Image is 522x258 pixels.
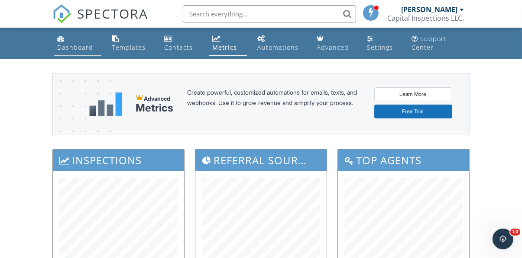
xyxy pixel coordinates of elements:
a: Dashboard [54,31,101,56]
input: Search everything... [183,5,356,22]
h3: Top Agents [338,150,469,171]
div: Advanced [317,43,349,51]
span: SPECTORA [78,4,149,22]
div: Automations [257,43,298,51]
div: Capital Inspections LLC. [388,14,464,22]
a: Settings [364,31,402,56]
a: Free Trial [374,105,452,118]
a: Support Center [408,31,468,56]
a: Automations (Basic) [254,31,306,56]
a: Templates [108,31,154,56]
iframe: Intercom live chat [493,229,513,249]
div: Support Center [412,35,447,51]
div: Contacts [164,43,193,51]
img: The Best Home Inspection Software - Spectora [52,4,71,23]
span: 10 [510,229,520,236]
div: [PERSON_NAME] [402,5,458,14]
a: Learn More [374,87,452,101]
img: metrics-aadfce2e17a16c02574e7fc40e4d6b8174baaf19895a402c862ea781aae8ef5b.svg [89,92,122,116]
div: Templates [112,43,146,51]
div: Metrics [136,102,174,114]
a: Contacts [161,31,202,56]
div: Settings [367,43,393,51]
img: advanced-banner-bg-f6ff0eecfa0ee76150a1dea9fec4b49f333892f74bc19f1b897a312d7a1b2ff3.png [53,73,111,169]
div: Create powerful, customized automations for emails, texts, and webhooks. Use it to grow revenue a... [188,87,360,121]
div: Dashboard [58,43,94,51]
div: Metrics [212,43,237,51]
h3: Referral Sources [195,150,327,171]
a: Advanced [313,31,357,56]
h3: Inspections [53,150,184,171]
a: SPECTORA [52,12,149,30]
a: Metrics [209,31,247,56]
span: Advanced [144,95,171,102]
